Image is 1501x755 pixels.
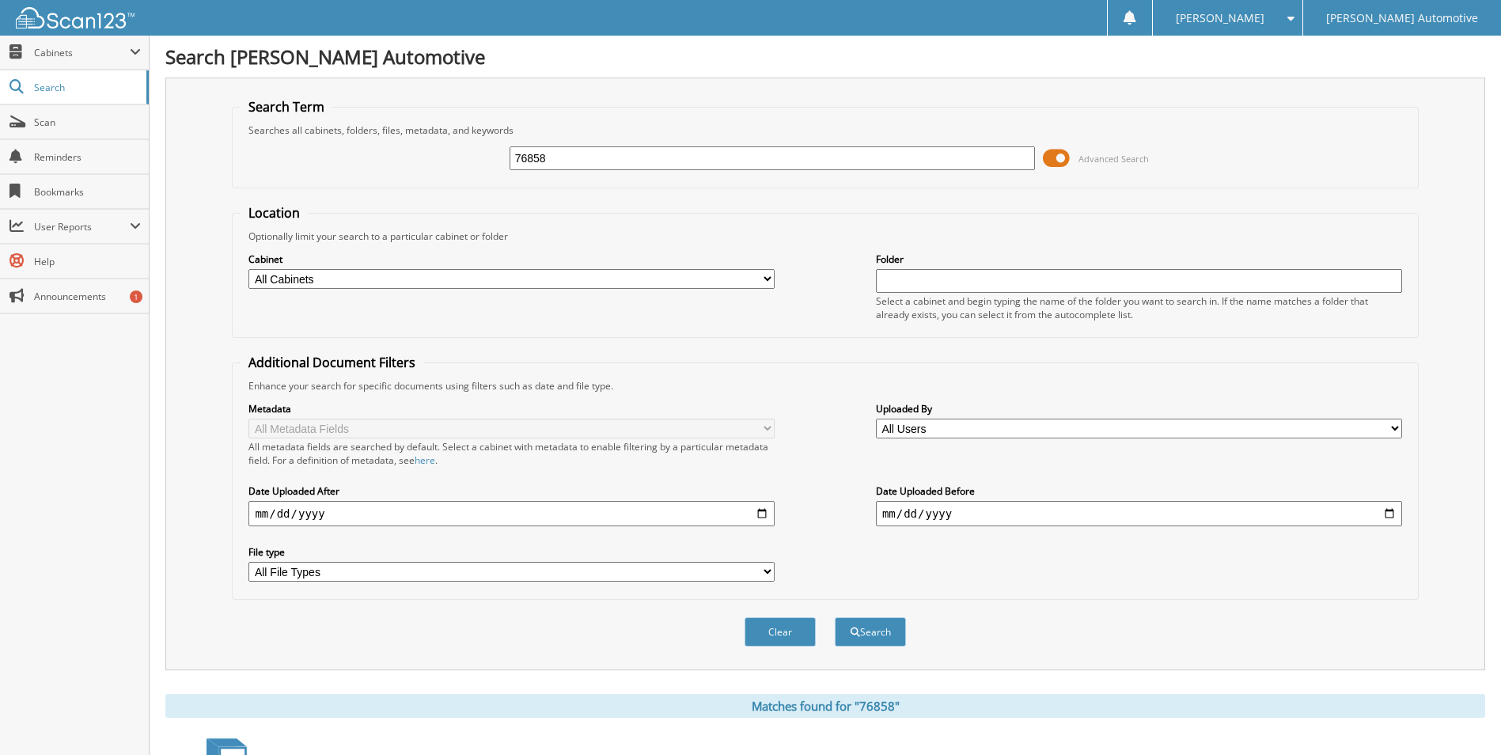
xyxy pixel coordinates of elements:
input: end [876,501,1402,526]
img: scan123-logo-white.svg [16,7,135,28]
label: File type [248,545,775,559]
label: Folder [876,252,1402,266]
input: start [248,501,775,526]
div: Searches all cabinets, folders, files, metadata, and keywords [241,123,1409,137]
div: Enhance your search for specific documents using filters such as date and file type. [241,379,1409,393]
label: Date Uploaded After [248,484,775,498]
span: Reminders [34,150,141,164]
div: Optionally limit your search to a particular cabinet or folder [241,230,1409,243]
h1: Search [PERSON_NAME] Automotive [165,44,1485,70]
legend: Location [241,204,308,222]
span: Cabinets [34,46,130,59]
label: Metadata [248,402,775,415]
label: Date Uploaded Before [876,484,1402,498]
legend: Search Term [241,98,332,116]
label: Cabinet [248,252,775,266]
span: Advanced Search [1078,153,1149,165]
label: Uploaded By [876,402,1402,415]
button: Search [835,617,906,647]
span: Scan [34,116,141,129]
span: Announcements [34,290,141,303]
span: Search [34,81,138,94]
a: here [415,453,435,467]
span: Help [34,255,141,268]
div: Select a cabinet and begin typing the name of the folder you want to search in. If the name match... [876,294,1402,321]
legend: Additional Document Filters [241,354,423,371]
span: User Reports [34,220,130,233]
div: 1 [130,290,142,303]
div: All metadata fields are searched by default. Select a cabinet with metadata to enable filtering b... [248,440,775,467]
span: [PERSON_NAME] [1176,13,1264,23]
span: [PERSON_NAME] Automotive [1326,13,1478,23]
button: Clear [745,617,816,647]
span: Bookmarks [34,185,141,199]
div: Matches found for "76858" [165,694,1485,718]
